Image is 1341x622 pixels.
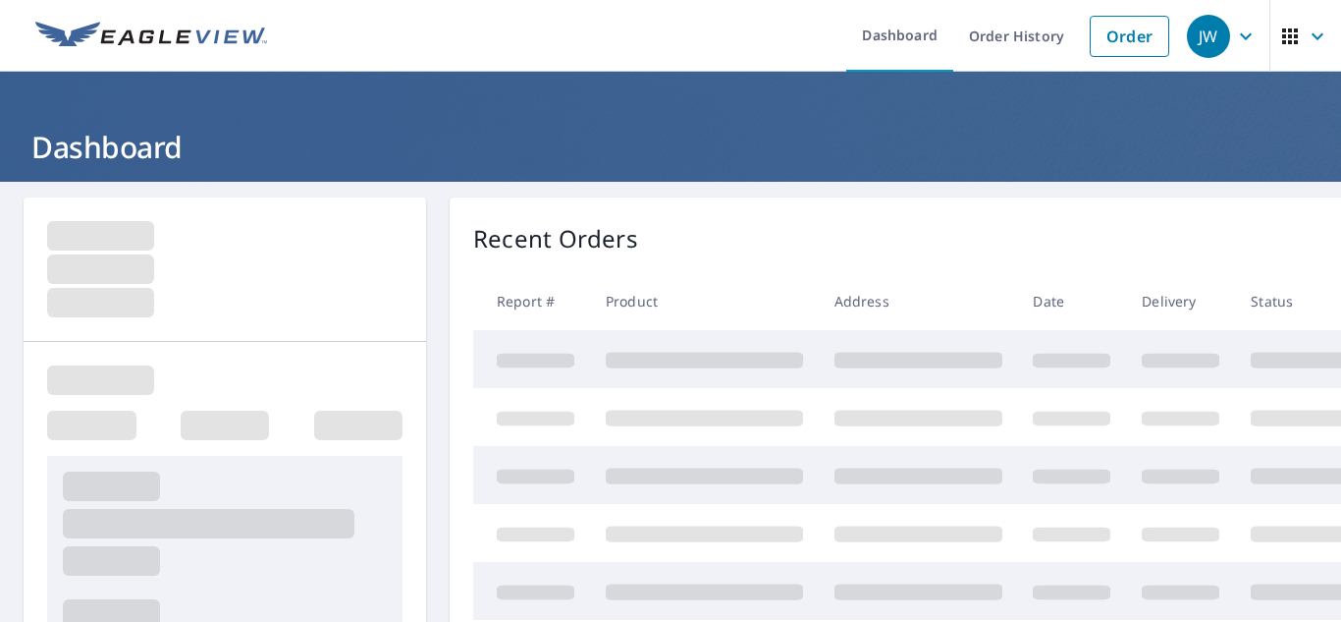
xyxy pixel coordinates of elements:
th: Date [1017,272,1126,330]
th: Address [819,272,1018,330]
p: Recent Orders [473,221,638,256]
th: Report # [473,272,590,330]
th: Product [590,272,819,330]
h1: Dashboard [24,127,1317,167]
div: JW [1187,15,1230,58]
img: EV Logo [35,22,267,51]
th: Delivery [1126,272,1235,330]
a: Order [1090,16,1169,57]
